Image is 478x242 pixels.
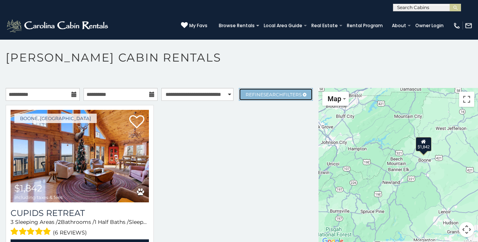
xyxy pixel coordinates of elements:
a: Add to favorites [129,114,144,130]
a: Browse Rentals [215,20,258,31]
a: My Favs [181,22,207,29]
button: Toggle fullscreen view [459,92,474,107]
a: Local Area Guide [260,20,306,31]
img: White-1-2.png [6,18,110,33]
a: Owner Login [411,20,447,31]
span: Map [328,95,341,103]
div: $1,842 [416,137,432,151]
img: mail-regular-white.png [465,22,472,29]
a: About [388,20,410,31]
div: Sleeping Areas / Bathrooms / Sleeps: [11,218,149,237]
button: Change map style [322,92,349,106]
span: $1,842 [14,183,42,194]
span: 2 [58,219,61,225]
a: Real Estate [308,20,342,31]
a: Rental Program [343,20,387,31]
span: 10 [147,219,152,225]
span: Search [263,92,283,97]
a: Boone, [GEOGRAPHIC_DATA] [14,114,97,123]
img: phone-regular-white.png [453,22,461,29]
span: (6 reviews) [53,228,87,237]
a: RefineSearchFilters [239,88,313,101]
span: 1 Half Baths / [94,219,129,225]
span: including taxes & fees [14,195,63,200]
a: Cupids Retreat [11,208,149,218]
button: Map camera controls [459,222,474,237]
span: Refine Filters [246,92,302,97]
span: My Favs [189,22,207,29]
span: 3 [11,219,14,225]
a: Cupids Retreat $1,842 including taxes & fees [11,110,149,202]
img: Cupids Retreat [11,110,149,202]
